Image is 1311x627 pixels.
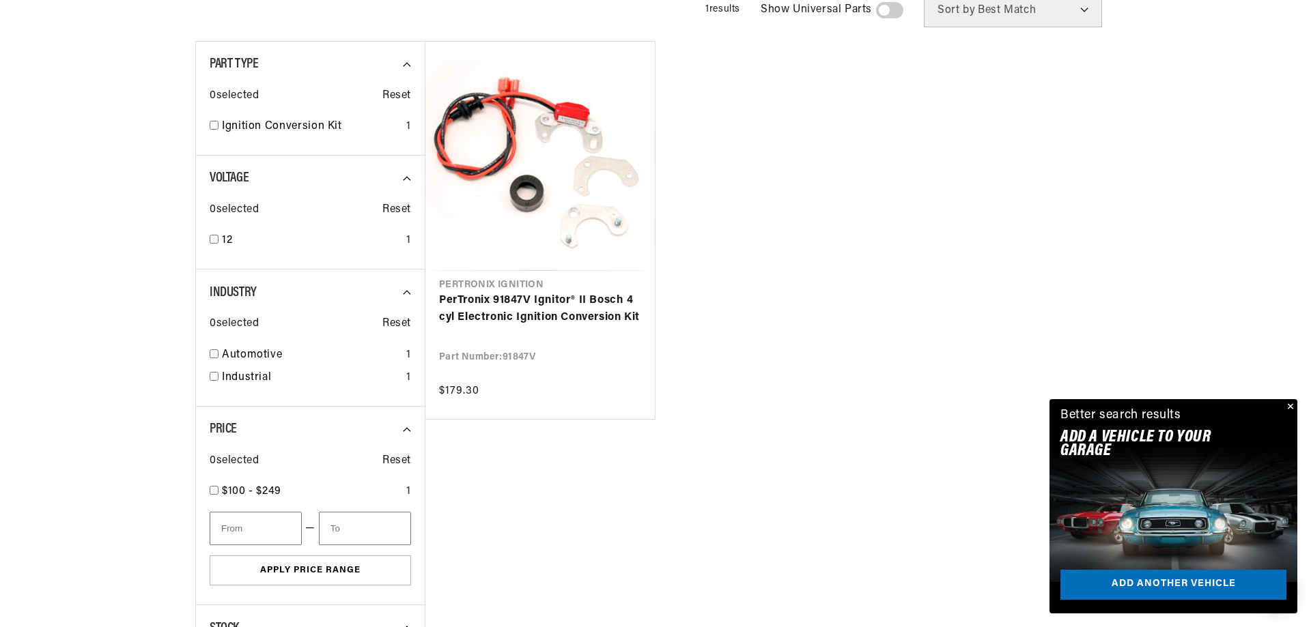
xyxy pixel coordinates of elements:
[761,1,872,19] span: Show Universal Parts
[305,520,315,538] span: —
[210,201,259,219] span: 0 selected
[382,201,411,219] span: Reset
[1060,431,1252,458] h2: Add A VEHICLE to your garage
[210,555,411,586] button: Apply Price Range
[210,512,302,545] input: From
[222,369,401,387] a: Industrial
[210,452,259,470] span: 0 selected
[1060,570,1286,600] a: Add another vehicle
[210,422,237,436] span: Price
[705,4,740,14] span: 1 results
[406,369,411,387] div: 1
[210,57,258,71] span: Part Type
[406,118,411,136] div: 1
[319,512,411,545] input: To
[382,87,411,105] span: Reset
[382,452,411,470] span: Reset
[210,171,249,185] span: Voltage
[222,347,401,364] a: Automotive
[439,292,641,327] a: PerTronix 91847V Ignitor® II Bosch 4 cyl Electronic Ignition Conversion Kit
[382,315,411,333] span: Reset
[1060,406,1181,426] div: Better search results
[406,232,411,250] div: 1
[210,315,259,333] span: 0 selected
[222,118,401,136] a: Ignition Conversion Kit
[210,87,259,105] span: 0 selected
[222,232,401,250] a: 12
[406,347,411,364] div: 1
[1281,399,1297,415] button: Close
[406,483,411,501] div: 1
[938,5,975,16] span: Sort by
[210,286,257,300] span: Industry
[222,486,281,497] span: $100 - $249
